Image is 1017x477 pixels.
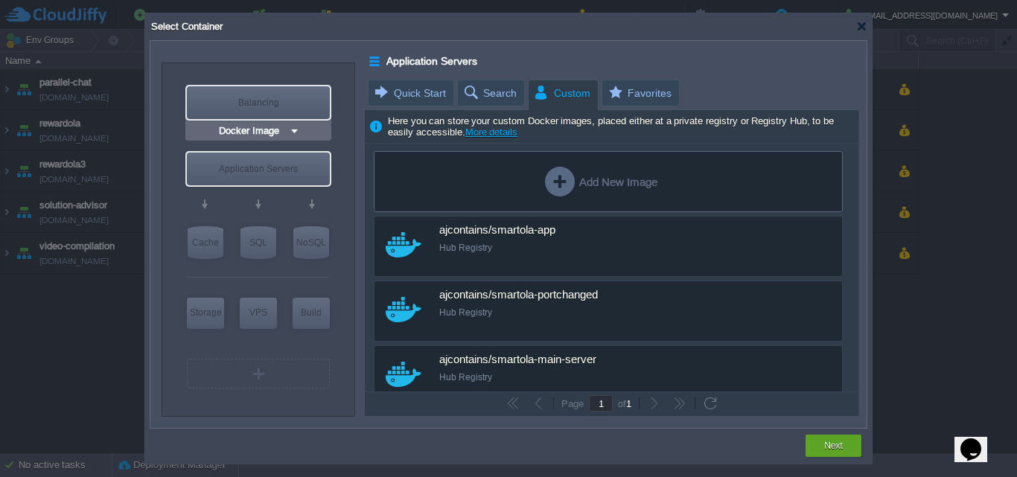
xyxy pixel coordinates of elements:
[240,226,276,259] div: SQL Databases
[187,86,330,119] div: Load Balancer
[386,297,421,322] img: docker-w48.svg
[607,80,672,106] span: Favorites
[369,51,382,71] div: Application Servers
[293,226,329,259] div: NoSQL
[954,417,1002,462] iframe: chat widget
[613,397,637,409] div: of
[373,80,446,106] span: Quick Start
[188,226,223,259] div: Cache
[545,167,657,196] div: Add New Image
[240,226,276,259] div: SQL
[465,127,518,138] a: More details
[293,298,330,329] div: Build Node
[439,289,598,302] span: ajcontains/smartola-portchanged
[626,398,631,409] span: 1
[386,232,421,257] img: docker-w48.svg
[240,298,277,329] div: Elastic VPS
[365,110,858,144] div: Here you can store your custom Docker images, placed either at a private registry or Registry Hub...
[187,298,224,327] div: Storage
[439,371,797,384] div: Hub Registry
[439,224,555,237] span: ajcontains/smartola-app
[533,80,590,106] span: Custom
[240,298,277,327] div: VPS
[824,438,843,453] button: Next
[439,353,596,367] span: ajcontains/smartola-main-server
[187,86,330,119] div: Balancing
[386,362,421,387] img: docker-w48.svg
[439,307,797,319] div: Hub Registry
[439,242,797,254] div: Hub Registry
[462,80,517,106] span: Search
[187,298,224,329] div: Storage Containers
[187,359,330,388] div: Create New Layer
[293,298,330,327] div: Build
[150,21,223,32] span: Select Container
[556,398,589,409] div: Page
[293,226,329,259] div: NoSQL Databases
[187,153,330,185] div: Application Servers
